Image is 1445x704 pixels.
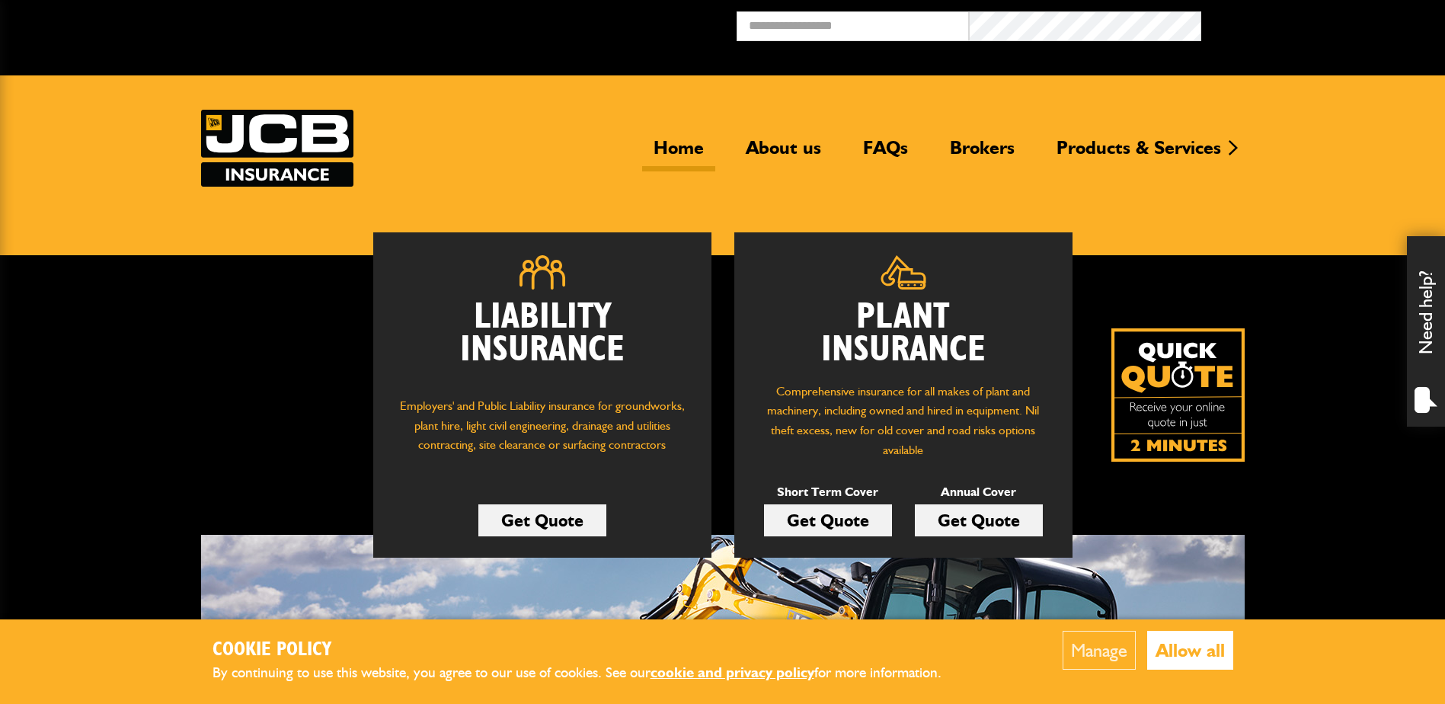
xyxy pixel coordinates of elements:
[1111,328,1245,462] a: Get your insurance quote isn just 2-minutes
[213,661,967,685] p: By continuing to use this website, you agree to our use of cookies. See our for more information.
[396,396,689,469] p: Employers' and Public Liability insurance for groundworks, plant hire, light civil engineering, d...
[1111,328,1245,462] img: Quick Quote
[201,110,353,187] img: JCB Insurance Services logo
[915,482,1043,502] p: Annual Cover
[1147,631,1233,670] button: Allow all
[915,504,1043,536] a: Get Quote
[938,136,1026,171] a: Brokers
[757,301,1050,366] h2: Plant Insurance
[1407,236,1445,427] div: Need help?
[1063,631,1136,670] button: Manage
[201,110,353,187] a: JCB Insurance Services
[651,664,814,681] a: cookie and privacy policy
[396,301,689,382] h2: Liability Insurance
[478,504,606,536] a: Get Quote
[852,136,919,171] a: FAQs
[642,136,715,171] a: Home
[764,482,892,502] p: Short Term Cover
[1045,136,1232,171] a: Products & Services
[734,136,833,171] a: About us
[757,382,1050,459] p: Comprehensive insurance for all makes of plant and machinery, including owned and hired in equipm...
[764,504,892,536] a: Get Quote
[213,638,967,662] h2: Cookie Policy
[1201,11,1434,35] button: Broker Login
